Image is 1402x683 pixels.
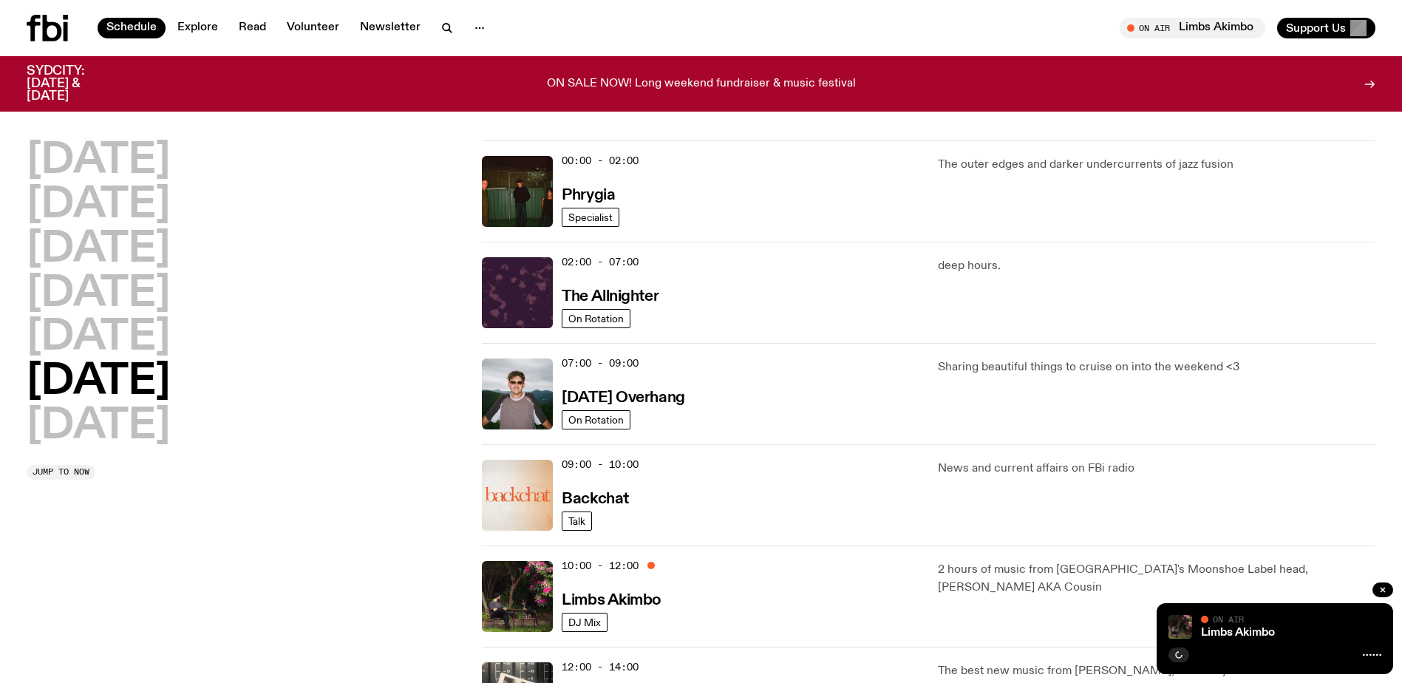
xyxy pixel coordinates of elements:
span: On Rotation [568,313,624,324]
span: Specialist [568,211,613,222]
span: 12:00 - 14:00 [562,660,639,674]
a: Schedule [98,18,166,38]
span: 10:00 - 12:00 [562,559,639,573]
img: A greeny-grainy film photo of Bela, John and Bindi at night. They are standing in a backyard on g... [482,156,553,227]
h3: Phrygia [562,188,615,203]
button: Jump to now [27,465,95,480]
h3: SYDCITY: [DATE] & [DATE] [27,65,121,103]
button: On AirLimbs Akimbo [1120,18,1265,38]
p: 2 hours of music from [GEOGRAPHIC_DATA]'s Moonshoe Label head, [PERSON_NAME] AKA Cousin [938,561,1375,597]
span: 07:00 - 09:00 [562,356,639,370]
span: Talk [568,515,585,526]
a: Specialist [562,208,619,227]
button: [DATE] [27,229,170,271]
h3: Backchat [562,492,628,507]
button: [DATE] [27,140,170,182]
button: [DATE] [27,273,170,315]
p: The best new music from [PERSON_NAME], aus + beyond! [938,662,1375,680]
span: 09:00 - 10:00 [562,458,639,472]
span: On Rotation [568,414,624,425]
img: Harrie Hastings stands in front of cloud-covered sky and rolling hills. He's wearing sunglasses a... [482,359,553,429]
a: On Rotation [562,309,630,328]
a: Limbs Akimbo [562,590,661,608]
a: Newsletter [351,18,429,38]
button: [DATE] [27,185,170,226]
span: On Air [1213,614,1244,624]
button: [DATE] [27,406,170,447]
a: Explore [169,18,227,38]
a: Talk [562,512,592,531]
a: Backchat [562,489,628,507]
a: Phrygia [562,185,615,203]
img: Jackson sits at an outdoor table, legs crossed and gazing at a black and brown dog also sitting a... [482,561,553,632]
h3: Limbs Akimbo [562,593,661,608]
span: Support Us [1286,21,1346,35]
span: 00:00 - 02:00 [562,154,639,168]
a: Read [230,18,275,38]
button: [DATE] [27,317,170,359]
p: Sharing beautiful things to cruise on into the weekend <3 [938,359,1375,376]
p: The outer edges and darker undercurrents of jazz fusion [938,156,1375,174]
h3: The Allnighter [562,289,659,305]
p: ON SALE NOW! Long weekend fundraiser & music festival [547,78,856,91]
span: Jump to now [33,468,89,476]
a: DJ Mix [562,613,608,632]
a: The Allnighter [562,286,659,305]
span: 02:00 - 07:00 [562,255,639,269]
p: deep hours. [938,257,1375,275]
h3: [DATE] Overhang [562,390,684,406]
p: News and current affairs on FBi radio [938,460,1375,478]
button: Support Us [1277,18,1375,38]
img: Jackson sits at an outdoor table, legs crossed and gazing at a black and brown dog also sitting a... [1168,615,1192,639]
a: On Rotation [562,410,630,429]
a: [DATE] Overhang [562,387,684,406]
button: [DATE] [27,361,170,403]
span: DJ Mix [568,616,601,628]
a: Volunteer [278,18,348,38]
a: Limbs Akimbo [1201,627,1275,639]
